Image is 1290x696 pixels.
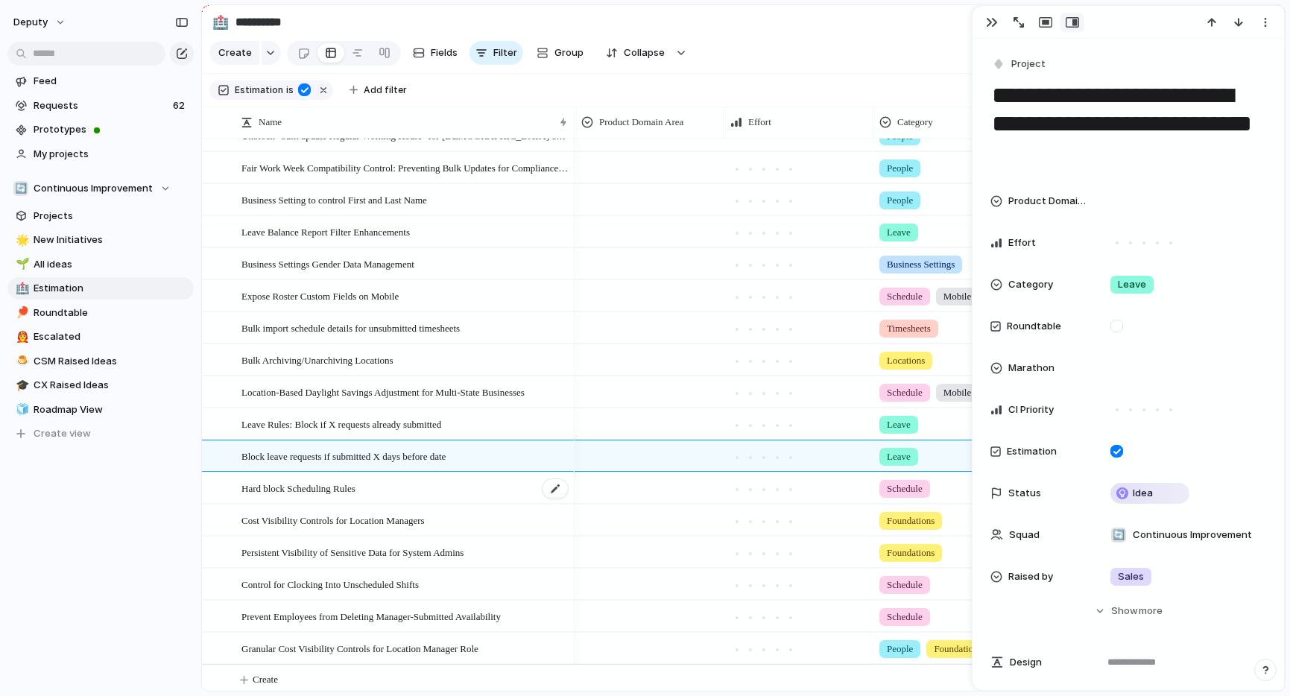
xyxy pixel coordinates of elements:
span: Filter [493,45,517,60]
div: 🏥 [16,280,26,297]
button: 🔄Continuous Improvement [7,177,194,200]
span: Create [218,45,252,60]
span: Foundations [887,513,935,528]
span: Projects [34,209,189,224]
button: is [283,82,297,98]
span: Effort [748,115,771,130]
a: My projects [7,143,194,165]
span: My projects [34,147,189,162]
span: People [887,161,913,176]
button: 🏓 [13,306,28,320]
span: Add filter [364,83,407,97]
button: Create [209,41,259,65]
span: Create view [34,426,91,441]
button: deputy [7,10,74,34]
a: 🧊Roadmap View [7,399,194,421]
span: Show [1111,604,1138,619]
span: Timesheets [887,321,931,336]
span: Estimation [235,83,283,97]
div: 👨‍🚒 [16,329,26,346]
a: 🏓Roundtable [7,302,194,324]
span: Foundations [934,642,981,657]
button: 🎓 [13,378,28,393]
a: Feed [7,70,194,92]
span: Leave [887,225,911,240]
span: Granular Cost Visibility Controls for Location Manager Role [241,639,478,657]
div: 🏥 [212,12,229,32]
span: Squad [1009,528,1040,542]
button: 🍮 [13,354,28,369]
span: CX Raised Ideas [34,378,189,393]
button: Create view [7,423,194,445]
div: 🎓 [16,377,26,394]
div: 🧊 [16,401,26,418]
span: Name [259,115,282,130]
span: Business Settings Gender Data Management [241,255,414,272]
div: 🏓 [16,304,26,321]
span: Schedule [887,578,923,592]
div: 🔄 [13,181,28,196]
span: Schedule [887,289,923,304]
div: 🌟New Initiatives [7,229,194,251]
div: 🌱 [16,256,26,273]
span: Feed [34,74,189,89]
span: Sales [1118,569,1144,584]
span: Foundations [887,545,935,560]
button: Group [529,41,591,65]
span: Roundtable [1007,319,1061,334]
span: Escalated [34,329,189,344]
button: 🏥 [13,281,28,296]
span: Product Domain Area [1008,194,1086,209]
a: Projects [7,205,194,227]
span: CSM Raised Ideas [34,354,189,369]
span: Block leave requests if submitted X days before date [241,447,446,464]
span: Bulk import schedule details for unsubmitted timesheets [241,319,460,336]
span: Leave Rules: Block if X requests already submitted [241,415,441,432]
div: 🎓CX Raised Ideas [7,374,194,396]
span: Schedule [887,481,923,496]
button: Collapse [597,41,672,65]
button: Project [989,54,1050,75]
span: Marathon [1008,361,1055,376]
span: Raised by [1008,569,1053,584]
span: Effort [1008,235,1036,250]
button: Filter [469,41,523,65]
span: Create [253,672,278,687]
span: Roadmap View [34,402,189,417]
span: Leave [887,417,911,432]
span: Mobile [943,385,972,400]
span: CI Priority [1008,402,1054,417]
span: Leave Balance Report Filter Enhancements [241,223,410,240]
span: Hard block Scheduling Rules [241,479,355,496]
span: Mobile [943,289,972,304]
a: 🌱All ideas [7,253,194,276]
span: Collapse [624,45,665,60]
span: Fields [431,45,458,60]
span: Schedule [887,610,923,624]
span: Prevent Employees from Deleting Manager-Submitted Availability [241,607,501,624]
span: Continuous Improvement [1133,528,1252,542]
span: Category [1008,277,1053,292]
button: Fields [407,41,464,65]
span: Status [1008,486,1041,501]
a: 🏥Estimation [7,277,194,300]
span: People [887,642,913,657]
a: Prototypes [7,118,194,141]
span: Idea [1133,486,1153,501]
span: Locations [887,353,925,368]
span: Product Domain Area [599,115,683,130]
span: Roundtable [34,306,189,320]
span: Project [1011,57,1046,72]
button: Showmore [990,598,1266,624]
a: 👨‍🚒Escalated [7,326,194,348]
span: Continuous Improvement [34,181,153,196]
button: 🌱 [13,257,28,272]
span: Fair Work Week Compatibility Control: Preventing Bulk Updates for Compliance Protection [241,159,569,176]
button: Add filter [341,80,416,101]
span: Category [897,115,933,130]
span: Bulk Archiving/Unarchiving Locations [241,351,393,368]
